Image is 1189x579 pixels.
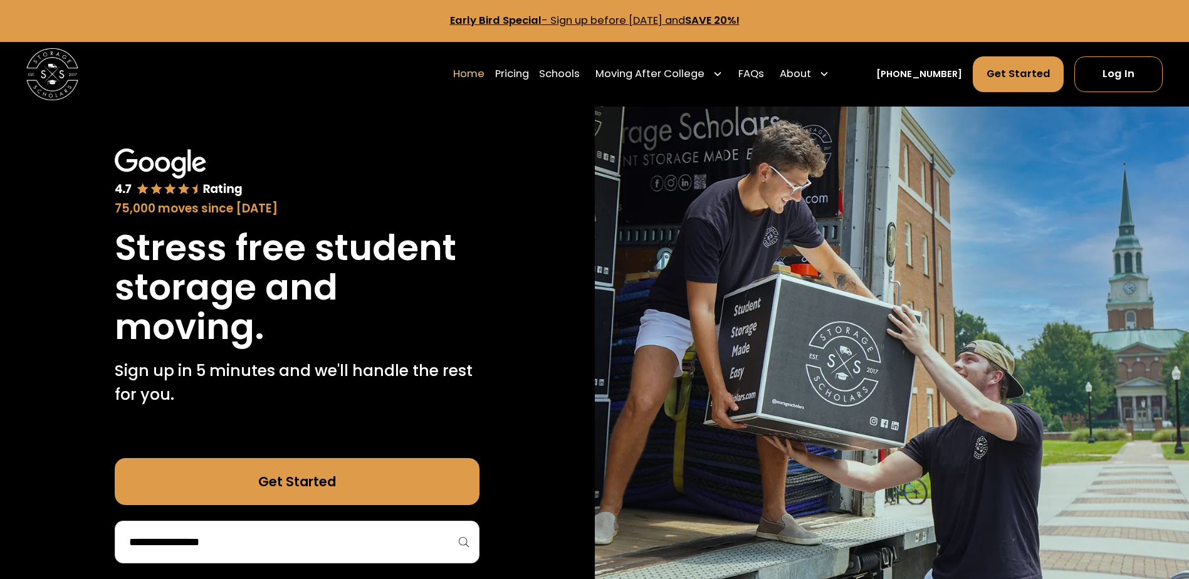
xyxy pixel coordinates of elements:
[539,56,580,92] a: Schools
[495,56,529,92] a: Pricing
[115,149,243,197] img: Google 4.7 star rating
[115,458,479,505] a: Get Started
[685,13,740,28] strong: SAVE 20%!
[26,48,78,100] img: Storage Scholars main logo
[115,228,479,347] h1: Stress free student storage and moving.
[775,56,835,92] div: About
[450,13,740,28] a: Early Bird Special- Sign up before [DATE] andSAVE 20%!
[115,359,479,406] p: Sign up in 5 minutes and we'll handle the rest for you.
[590,56,728,92] div: Moving After College
[115,200,479,217] div: 75,000 moves since [DATE]
[973,56,1064,91] a: Get Started
[453,56,485,92] a: Home
[738,56,764,92] a: FAQs
[876,68,962,81] a: [PHONE_NUMBER]
[450,13,542,28] strong: Early Bird Special
[780,66,811,82] div: About
[1074,56,1163,91] a: Log In
[595,66,704,82] div: Moving After College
